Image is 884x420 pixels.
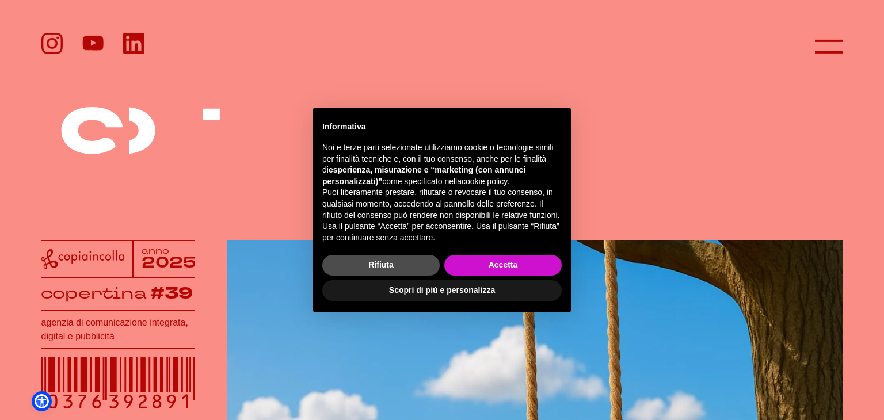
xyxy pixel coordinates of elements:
[322,255,440,276] button: Rifiuta
[142,246,169,257] tspan: anno
[40,282,147,303] tspan: copertina
[142,253,196,274] tspan: 2025
[322,142,562,187] p: Noi e terze parti selezionate utilizziamo cookie o tecnologie simili per finalità tecniche e, con...
[35,394,49,408] a: Open Accessibility Menu
[322,121,562,133] h2: Informativa
[41,316,195,343] h1: agenzia di comunicazione integrata, digital e pubblicità
[322,221,562,243] p: Usa il pulsante “Accetta” per acconsentire. Usa il pulsante “Rifiuta” per continuare senza accett...
[151,282,194,305] tspan: #39
[322,280,562,301] button: Scopri di più e personalizza
[462,177,507,186] a: cookie policy
[444,255,562,276] button: Accetta
[322,165,525,186] strong: esperienza, misurazione e “marketing (con annunci personalizzati)”
[322,187,562,221] p: Puoi liberamente prestare, rifiutare o revocare il tuo consenso, in qualsiasi momento, accedendo ...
